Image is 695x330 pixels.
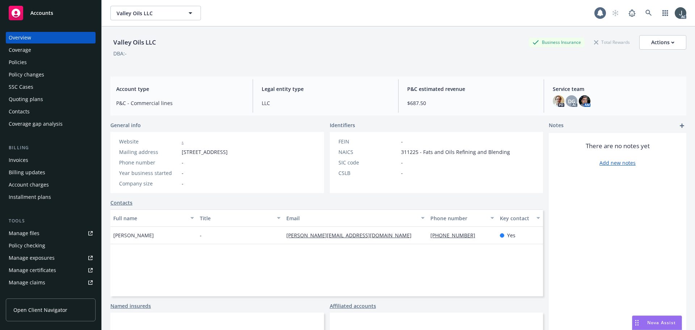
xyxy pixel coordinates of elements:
[6,118,96,130] a: Coverage gap analysis
[286,214,417,222] div: Email
[632,316,641,330] div: Drag to move
[110,302,151,310] a: Named insureds
[6,3,96,23] a: Accounts
[658,6,673,20] a: Switch app
[675,7,686,19] img: photo
[9,240,45,251] div: Policy checking
[9,289,43,301] div: Manage BORs
[678,121,686,130] a: add
[6,264,96,276] a: Manage certificates
[6,106,96,117] a: Contacts
[430,214,486,222] div: Phone number
[9,32,31,43] div: Overview
[119,148,179,156] div: Mailing address
[6,57,96,68] a: Policies
[9,118,63,130] div: Coverage gap analysis
[6,167,96,178] a: Billing updates
[6,154,96,166] a: Invoices
[119,159,179,166] div: Phone number
[9,81,33,93] div: SSC Cases
[9,191,51,203] div: Installment plans
[283,209,427,227] button: Email
[625,6,639,20] a: Report a Bug
[641,6,656,20] a: Search
[182,169,184,177] span: -
[9,154,28,166] div: Invoices
[632,316,682,330] button: Nova Assist
[590,38,633,47] div: Total Rewards
[262,85,389,93] span: Legal entity type
[9,227,39,239] div: Manage files
[553,95,564,107] img: photo
[110,38,159,47] div: Valley Oils LLC
[113,214,186,222] div: Full name
[6,227,96,239] a: Manage files
[6,144,96,151] div: Billing
[9,93,43,105] div: Quoting plans
[113,50,127,57] div: DBA: -
[568,97,575,105] span: DG
[9,277,45,288] div: Manage claims
[119,138,179,145] div: Website
[110,121,141,129] span: General info
[182,180,184,187] span: -
[116,99,244,107] span: P&C - Commercial lines
[197,209,283,227] button: Title
[6,240,96,251] a: Policy checking
[9,252,55,264] div: Manage exposures
[117,9,179,17] span: Valley Oils LLC
[549,121,564,130] span: Notes
[9,57,27,68] div: Policies
[6,289,96,301] a: Manage BORs
[6,93,96,105] a: Quoting plans
[119,169,179,177] div: Year business started
[330,121,355,129] span: Identifiers
[338,148,398,156] div: NAICS
[9,179,49,191] div: Account charges
[330,302,376,310] a: Affiliated accounts
[6,32,96,43] a: Overview
[6,252,96,264] a: Manage exposures
[599,159,636,167] a: Add new notes
[639,35,686,50] button: Actions
[182,148,228,156] span: [STREET_ADDRESS]
[119,180,179,187] div: Company size
[401,159,403,166] span: -
[651,35,674,49] div: Actions
[338,138,398,145] div: FEIN
[110,6,201,20] button: Valley Oils LLC
[608,6,623,20] a: Start snowing
[9,69,44,80] div: Policy changes
[182,159,184,166] span: -
[13,306,67,314] span: Open Client Navigator
[500,214,532,222] div: Key contact
[6,277,96,288] a: Manage claims
[30,10,53,16] span: Accounts
[579,95,590,107] img: photo
[116,85,244,93] span: Account type
[407,85,535,93] span: P&C estimated revenue
[401,169,403,177] span: -
[6,191,96,203] a: Installment plans
[401,138,403,145] span: -
[200,214,273,222] div: Title
[200,231,202,239] span: -
[113,231,154,239] span: [PERSON_NAME]
[262,99,389,107] span: LLC
[553,85,681,93] span: Service team
[6,179,96,191] a: Account charges
[507,231,515,239] span: Yes
[647,319,676,326] span: Nova Assist
[6,217,96,225] div: Tools
[338,169,398,177] div: CSLB
[110,209,197,227] button: Full name
[9,106,30,117] div: Contacts
[586,142,650,150] span: There are no notes yet
[427,209,497,227] button: Phone number
[6,81,96,93] a: SSC Cases
[9,44,31,56] div: Coverage
[407,99,535,107] span: $687.50
[430,232,481,239] a: [PHONE_NUMBER]
[497,209,543,227] button: Key contact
